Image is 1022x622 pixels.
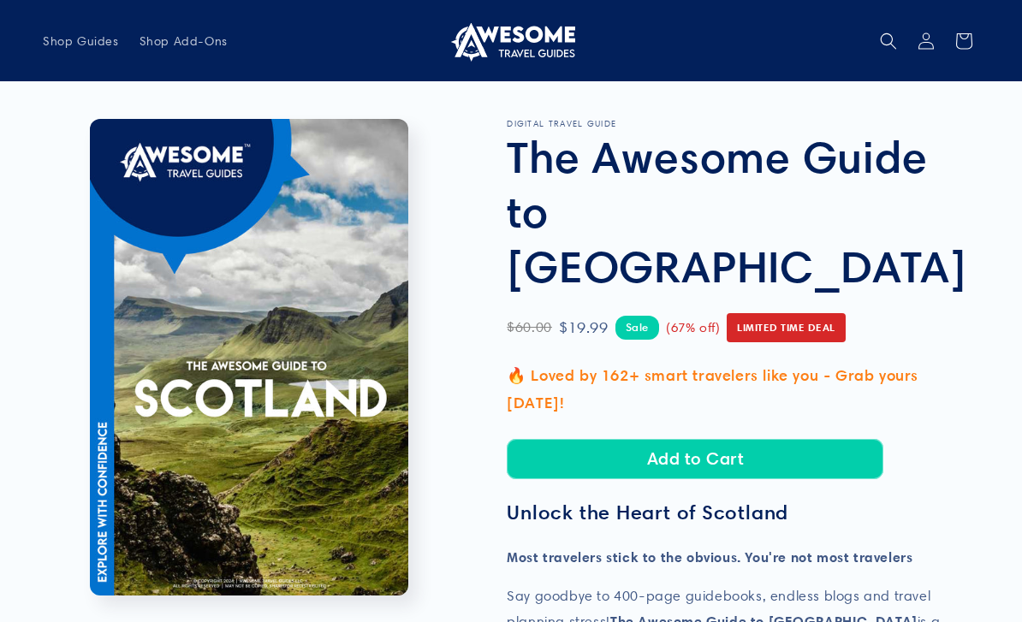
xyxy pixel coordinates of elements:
[507,129,979,293] h1: The Awesome Guide to [GEOGRAPHIC_DATA]
[447,21,575,62] img: Awesome Travel Guides
[43,33,119,49] span: Shop Guides
[727,313,846,342] span: Limited Time Deal
[666,317,720,340] span: (67% off)
[507,119,979,129] p: DIGITAL TRAVEL GUIDE
[615,316,659,339] span: Sale
[559,314,609,341] span: $19.99
[507,316,552,341] span: $60.00
[507,362,979,418] p: 🔥 Loved by 162+ smart travelers like you - Grab yours [DATE]!
[870,22,907,60] summary: Search
[507,548,912,566] strong: Most travelers stick to the obvious. You're not most travelers
[507,439,883,479] button: Add to Cart
[507,501,979,525] h3: Unlock the Heart of Scotland
[33,23,129,59] a: Shop Guides
[441,14,582,68] a: Awesome Travel Guides
[129,23,238,59] a: Shop Add-Ons
[140,33,228,49] span: Shop Add-Ons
